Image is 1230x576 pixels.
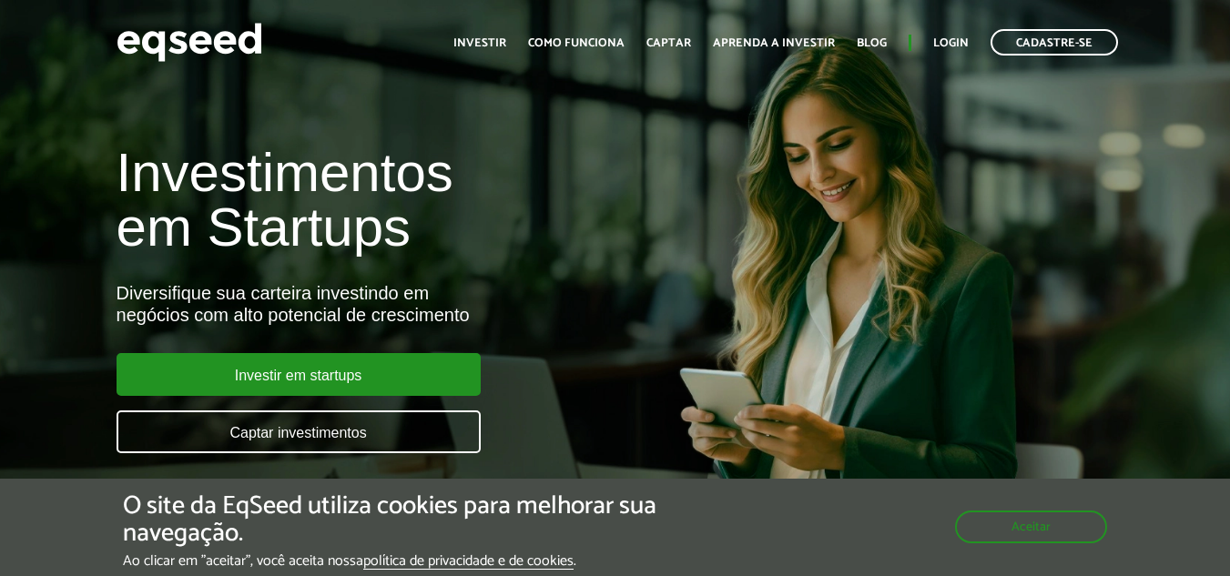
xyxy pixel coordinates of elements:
[123,552,713,570] p: Ao clicar em "aceitar", você aceita nossa .
[117,146,705,255] h1: Investimentos em Startups
[123,492,713,549] h5: O site da EqSeed utiliza cookies para melhorar sua navegação.
[117,18,262,66] img: EqSeed
[117,353,481,396] a: Investir em startups
[713,37,835,49] a: Aprenda a investir
[117,282,705,326] div: Diversifique sua carteira investindo em negócios com alto potencial de crescimento
[933,37,969,49] a: Login
[646,37,691,49] a: Captar
[117,410,481,453] a: Captar investimentos
[857,37,887,49] a: Blog
[528,37,625,49] a: Como funciona
[955,510,1107,543] button: Aceitar
[363,554,574,570] a: política de privacidade e de cookies
[991,29,1118,56] a: Cadastre-se
[453,37,506,49] a: Investir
